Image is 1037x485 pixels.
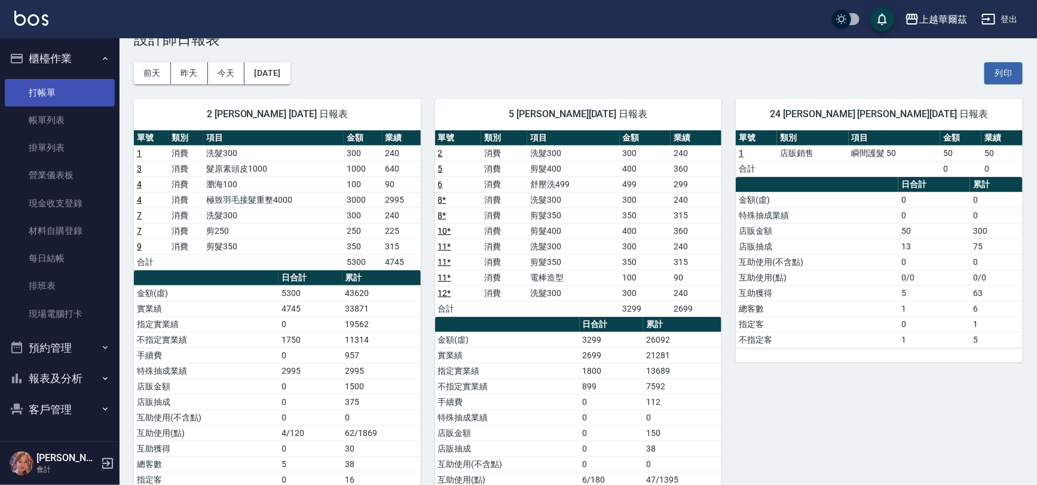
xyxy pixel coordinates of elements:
td: 手續費 [134,347,279,363]
td: 21281 [643,347,721,363]
td: 300 [620,192,671,208]
td: 4/120 [279,425,342,441]
td: 5300 [279,285,342,301]
td: 75 [970,239,1023,254]
td: 合計 [736,161,777,176]
td: 0 [279,394,342,410]
td: 62/1869 [342,425,421,441]
td: 消費 [481,223,527,239]
td: 0 [279,379,342,394]
td: 5 [898,285,970,301]
td: 400 [620,161,671,176]
th: 日合計 [898,177,970,193]
td: 實業績 [435,347,580,363]
td: 洗髮300 [203,208,344,223]
td: 4745 [279,301,342,316]
td: 0 [279,441,342,456]
td: 店販金額 [435,425,580,441]
td: 315 [671,254,721,270]
button: 上越華爾茲 [900,7,972,32]
td: 0 [580,425,644,441]
a: 4 [137,179,142,189]
a: 4 [137,195,142,205]
td: 剪髮350 [203,239,344,254]
td: 互助獲得 [736,285,898,301]
td: 店販金額 [736,223,898,239]
td: 洗髮300 [203,145,344,161]
td: 300 [620,239,671,254]
td: 髮原素頭皮1000 [203,161,344,176]
td: 合計 [134,254,169,270]
td: 消費 [169,192,203,208]
td: 手續費 [435,394,580,410]
td: 洗髮300 [527,145,619,161]
button: 報表及分析 [5,363,115,394]
td: 0 [970,208,1023,223]
td: 特殊抽成業績 [435,410,580,425]
th: 單號 [134,130,169,146]
td: 總客數 [134,456,279,472]
td: 0 [940,161,981,176]
table: a dense table [736,130,1023,177]
td: 350 [620,254,671,270]
td: 240 [383,208,421,223]
td: 消費 [169,208,203,223]
td: 洗髮300 [527,239,619,254]
th: 金額 [940,130,981,146]
td: 消費 [169,176,203,192]
td: 互助使用(不含點) [435,456,580,472]
td: 350 [620,208,671,223]
td: 互助使用(不含點) [134,410,279,425]
td: 消費 [481,239,527,254]
h3: 設計師日報表 [134,31,1023,48]
td: 剪髮400 [527,223,619,239]
td: 0 [898,208,970,223]
td: 0 [580,441,644,456]
td: 3299 [580,332,644,347]
td: 電棒造型 [527,270,619,285]
td: 0 [279,347,342,363]
td: 360 [671,161,721,176]
a: 1 [137,148,142,158]
td: 金額(虛) [435,332,580,347]
td: 不指定客 [736,332,898,347]
h5: [PERSON_NAME] [36,452,97,464]
td: 240 [671,192,721,208]
th: 項目 [203,130,344,146]
td: 消費 [481,176,527,192]
td: 11314 [342,332,421,347]
td: 50 [981,145,1023,161]
td: 瀏海100 [203,176,344,192]
td: 消費 [169,223,203,239]
td: 38 [643,441,721,456]
a: 打帳單 [5,79,115,106]
td: 剪髮400 [527,161,619,176]
td: 消費 [481,192,527,208]
th: 日合計 [580,317,644,333]
td: 13 [898,239,970,254]
td: 合計 [435,301,481,316]
a: 營業儀表板 [5,161,115,189]
td: 1 [898,301,970,316]
td: 315 [671,208,721,223]
td: 5300 [344,254,382,270]
td: 640 [383,161,421,176]
table: a dense table [736,177,1023,348]
td: 0/0 [898,270,970,285]
th: 累計 [643,317,721,333]
td: 26092 [643,332,721,347]
td: 不指定實業績 [435,379,580,394]
td: 金額(虛) [134,285,279,301]
button: 昨天 [171,62,208,84]
td: 315 [383,239,421,254]
span: 2 [PERSON_NAME] [DATE] 日報表 [148,108,406,120]
td: 特殊抽成業績 [134,363,279,379]
th: 金額 [344,130,382,146]
span: 24 [PERSON_NAME] [PERSON_NAME][DATE] 日報表 [750,108,1008,120]
td: 5 [970,332,1023,347]
td: 38 [342,456,421,472]
button: 客戶管理 [5,394,115,425]
td: 金額(虛) [736,192,898,208]
th: 類別 [169,130,203,146]
td: 極致羽毛接髮重整4000 [203,192,344,208]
